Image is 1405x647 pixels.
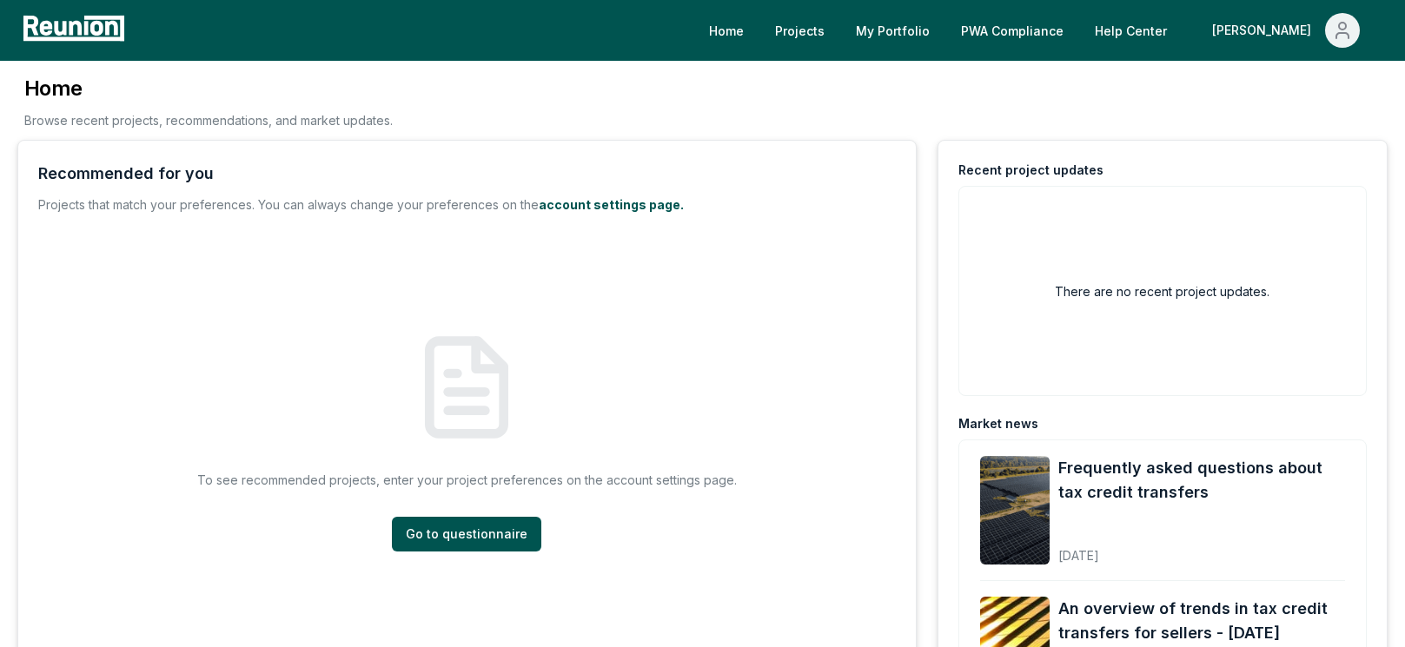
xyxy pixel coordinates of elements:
a: PWA Compliance [947,13,1077,48]
div: [DATE] [1058,534,1345,564]
div: Recommended for you [38,162,214,186]
div: Market news [958,415,1038,432]
a: Go to questionnaire [392,517,541,551]
a: Frequently asked questions about tax credit transfers [1058,456,1345,505]
p: To see recommended projects, enter your project preferences on the account settings page. [197,471,737,489]
img: Frequently asked questions about tax credit transfers [980,456,1050,564]
h3: Home [24,75,393,102]
nav: Main [695,13,1388,48]
a: Projects [761,13,838,48]
div: [PERSON_NAME] [1212,13,1318,48]
div: Recent project updates [958,162,1103,179]
a: Home [695,13,758,48]
a: An overview of trends in tax credit transfers for sellers - [DATE] [1058,597,1345,645]
h2: There are no recent project updates. [1055,282,1269,300]
button: [PERSON_NAME] [1198,13,1374,48]
a: account settings page. [539,197,684,212]
a: Help Center [1081,13,1181,48]
a: My Portfolio [842,13,944,48]
span: Projects that match your preferences. You can always change your preferences on the [38,197,539,212]
p: Browse recent projects, recommendations, and market updates. [24,111,393,129]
